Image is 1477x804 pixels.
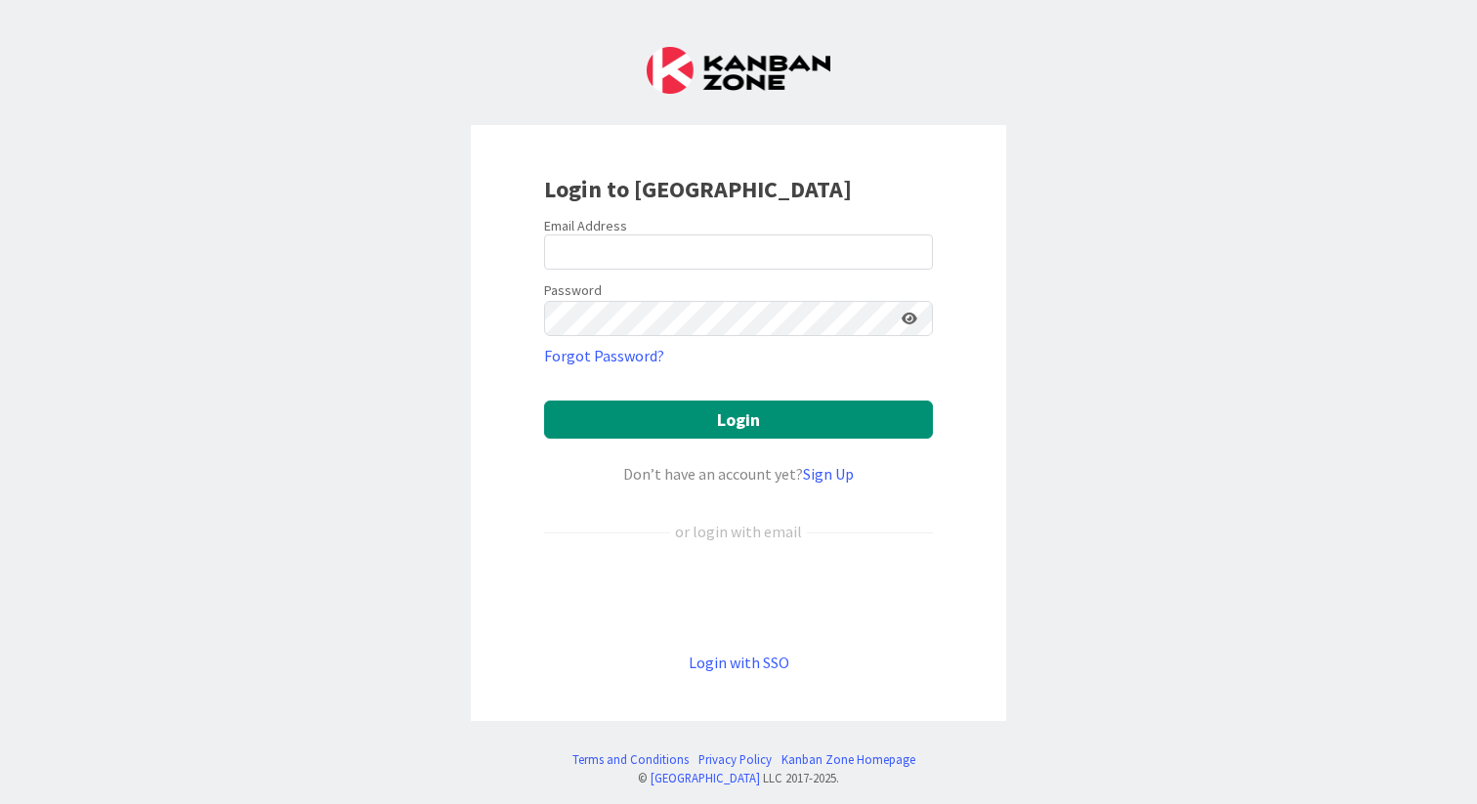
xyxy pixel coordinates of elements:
[544,401,933,439] button: Login
[572,750,689,769] a: Terms and Conditions
[544,217,627,234] label: Email Address
[544,280,602,301] label: Password
[544,174,852,204] b: Login to [GEOGRAPHIC_DATA]
[689,653,789,672] a: Login with SSO
[651,770,760,785] a: [GEOGRAPHIC_DATA]
[803,464,854,484] a: Sign Up
[698,750,772,769] a: Privacy Policy
[534,575,943,618] iframe: Sign in with Google Button
[563,769,915,787] div: © LLC 2017- 2025 .
[670,520,807,543] div: or login with email
[647,47,830,94] img: Kanban Zone
[544,462,933,486] div: Don’t have an account yet?
[544,344,664,367] a: Forgot Password?
[781,750,915,769] a: Kanban Zone Homepage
